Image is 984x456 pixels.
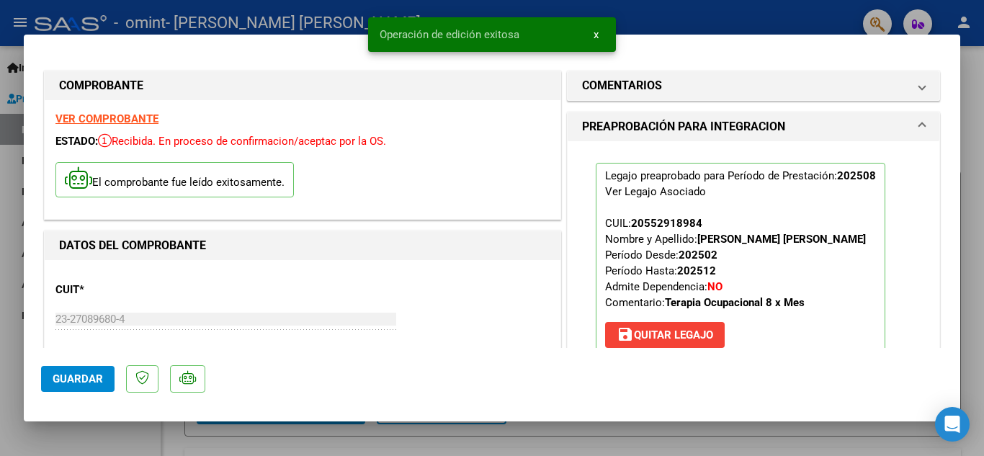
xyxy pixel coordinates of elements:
[59,79,143,92] strong: COMPROBANTE
[55,162,294,197] p: El comprobante fue leído exitosamente.
[605,217,866,309] span: CUIL: Nombre y Apellido: Período Desde: Período Hasta: Admite Dependencia:
[55,135,98,148] span: ESTADO:
[631,215,702,231] div: 20552918984
[59,238,206,252] strong: DATOS DEL COMPROBANTE
[582,77,662,94] h1: COMENTARIOS
[837,169,876,182] strong: 202508
[935,407,970,442] div: Open Intercom Messenger
[605,322,725,348] button: Quitar Legajo
[380,27,519,42] span: Operación de edición exitosa
[55,112,158,125] a: VER COMPROBANTE
[665,296,805,309] strong: Terapia Ocupacional 8 x Mes
[41,366,115,392] button: Guardar
[679,249,717,261] strong: 202502
[605,296,805,309] span: Comentario:
[568,141,939,388] div: PREAPROBACIÓN PARA INTEGRACION
[568,71,939,100] mat-expansion-panel-header: COMENTARIOS
[617,328,713,341] span: Quitar Legajo
[605,184,706,200] div: Ver Legajo Asociado
[582,22,610,48] button: x
[55,282,204,298] p: CUIT
[617,326,634,343] mat-icon: save
[53,372,103,385] span: Guardar
[568,112,939,141] mat-expansion-panel-header: PREAPROBACIÓN PARA INTEGRACION
[697,233,866,246] strong: [PERSON_NAME] [PERSON_NAME]
[596,163,885,354] p: Legajo preaprobado para Período de Prestación:
[677,264,716,277] strong: 202512
[707,280,723,293] strong: NO
[582,118,785,135] h1: PREAPROBACIÓN PARA INTEGRACION
[98,135,386,148] span: Recibida. En proceso de confirmacion/aceptac por la OS.
[594,28,599,41] span: x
